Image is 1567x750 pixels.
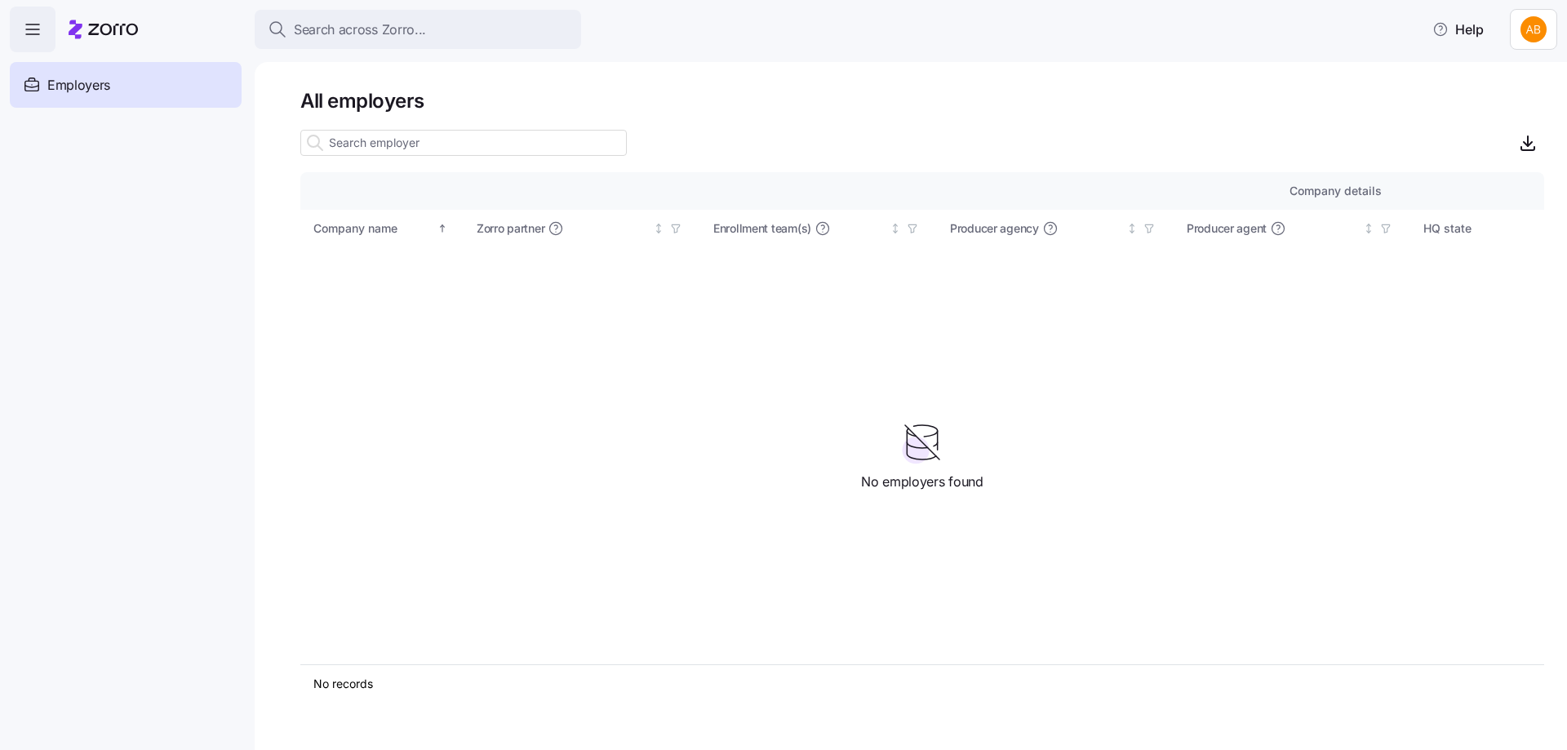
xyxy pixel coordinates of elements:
[1187,220,1267,237] span: Producer agent
[300,88,1544,113] h1: All employers
[47,75,110,95] span: Employers
[313,220,434,237] div: Company name
[464,210,700,247] th: Zorro partnerNot sorted
[713,220,811,237] span: Enrollment team(s)
[313,676,1392,692] div: No records
[653,223,664,234] div: Not sorted
[1419,13,1497,46] button: Help
[861,472,983,492] span: No employers found
[937,210,1174,247] th: Producer agencyNot sorted
[10,62,242,108] a: Employers
[300,130,627,156] input: Search employer
[300,210,464,247] th: Company nameSorted ascending
[1363,223,1374,234] div: Not sorted
[255,10,581,49] button: Search across Zorro...
[890,223,901,234] div: Not sorted
[1174,210,1410,247] th: Producer agentNot sorted
[1432,20,1484,39] span: Help
[1520,16,1547,42] img: 42a6513890f28a9d591cc60790ab6045
[700,210,937,247] th: Enrollment team(s)Not sorted
[477,220,544,237] span: Zorro partner
[950,220,1039,237] span: Producer agency
[437,223,448,234] div: Sorted ascending
[1126,223,1138,234] div: Not sorted
[294,20,426,40] span: Search across Zorro...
